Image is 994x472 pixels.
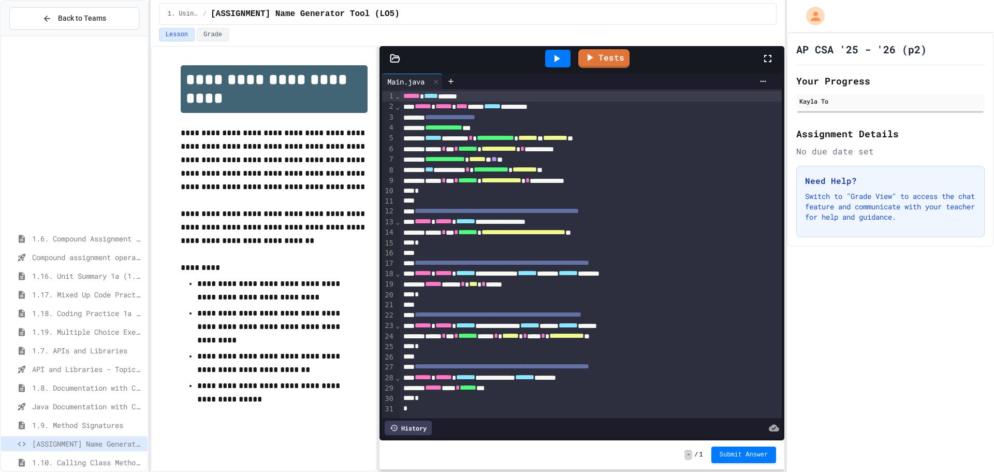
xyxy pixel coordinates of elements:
[711,447,777,463] button: Submit Answer
[382,91,395,102] div: 1
[796,74,985,88] h2: Your Progress
[382,362,395,373] div: 27
[951,431,984,462] iframe: chat widget
[211,8,400,20] span: [ASSIGNMENT] Name Generator Tool (LO5)
[720,451,768,459] span: Submit Answer
[684,450,692,460] span: -
[796,126,985,141] h2: Assignment Details
[805,175,976,187] h3: Need Help?
[32,382,143,393] span: 1.8. Documentation with Comments and Preconditions
[32,438,143,449] span: [ASSIGNMENT] Name Generator Tool (LO5)
[796,145,985,158] div: No due date set
[32,289,143,300] span: 1.17. Mixed Up Code Practice 1.1-1.6
[32,401,143,412] span: Java Documentation with Comments - Topic 1.8
[32,364,143,375] span: API and Libraries - Topic 1.7
[395,321,400,330] span: Fold line
[799,96,982,106] div: Kayla To
[382,404,395,414] div: 31
[795,4,827,28] div: My Account
[382,342,395,352] div: 25
[32,308,143,319] span: 1.18. Coding Practice 1a (1.1-1.6)
[382,383,395,394] div: 29
[382,133,395,144] div: 5
[382,206,395,217] div: 12
[382,176,395,186] div: 9
[32,233,143,244] span: 1.6. Compound Assignment Operators
[908,385,984,430] iframe: chat widget
[382,332,395,342] div: 24
[382,269,395,279] div: 18
[9,7,139,30] button: Back to Teams
[32,252,143,263] span: Compound assignment operators - Quiz
[159,28,195,41] button: Lesson
[382,123,395,133] div: 4
[32,420,143,431] span: 1.9. Method Signatures
[699,451,703,459] span: 1
[32,270,143,281] span: 1.16. Unit Summary 1a (1.1-1.6)
[382,352,395,363] div: 26
[382,76,430,87] div: Main.java
[32,457,143,468] span: 1.10. Calling Class Methods
[395,103,400,111] span: Fold line
[805,191,976,222] p: Switch to "Grade View" to access the chat feature and communicate with your teacher for help and ...
[382,373,395,383] div: 28
[197,28,229,41] button: Grade
[796,42,927,56] h1: AP CSA '25 - '26 (p2)
[382,102,395,112] div: 2
[395,374,400,382] span: Fold line
[385,421,432,435] div: History
[382,290,395,301] div: 20
[168,10,199,18] span: 1. Using Objects and Methods
[382,300,395,310] div: 21
[382,154,395,165] div: 7
[382,165,395,176] div: 8
[32,326,143,337] span: 1.19. Multiple Choice Exercises for Unit 1a (1.1-1.6)
[382,259,395,269] div: 17
[382,321,395,331] div: 23
[382,394,395,404] div: 30
[382,112,395,123] div: 3
[578,49,630,68] a: Tests
[382,144,395,154] div: 6
[382,74,443,89] div: Main.java
[395,218,400,226] span: Fold line
[382,227,395,238] div: 14
[382,186,395,196] div: 10
[395,269,400,278] span: Fold line
[694,451,698,459] span: /
[395,92,400,100] span: Fold line
[382,310,395,321] div: 22
[382,196,395,207] div: 11
[58,13,106,24] span: Back to Teams
[32,345,143,356] span: 1.7. APIs and Libraries
[203,10,207,18] span: /
[382,238,395,249] div: 15
[382,248,395,259] div: 16
[382,217,395,227] div: 13
[382,279,395,290] div: 19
